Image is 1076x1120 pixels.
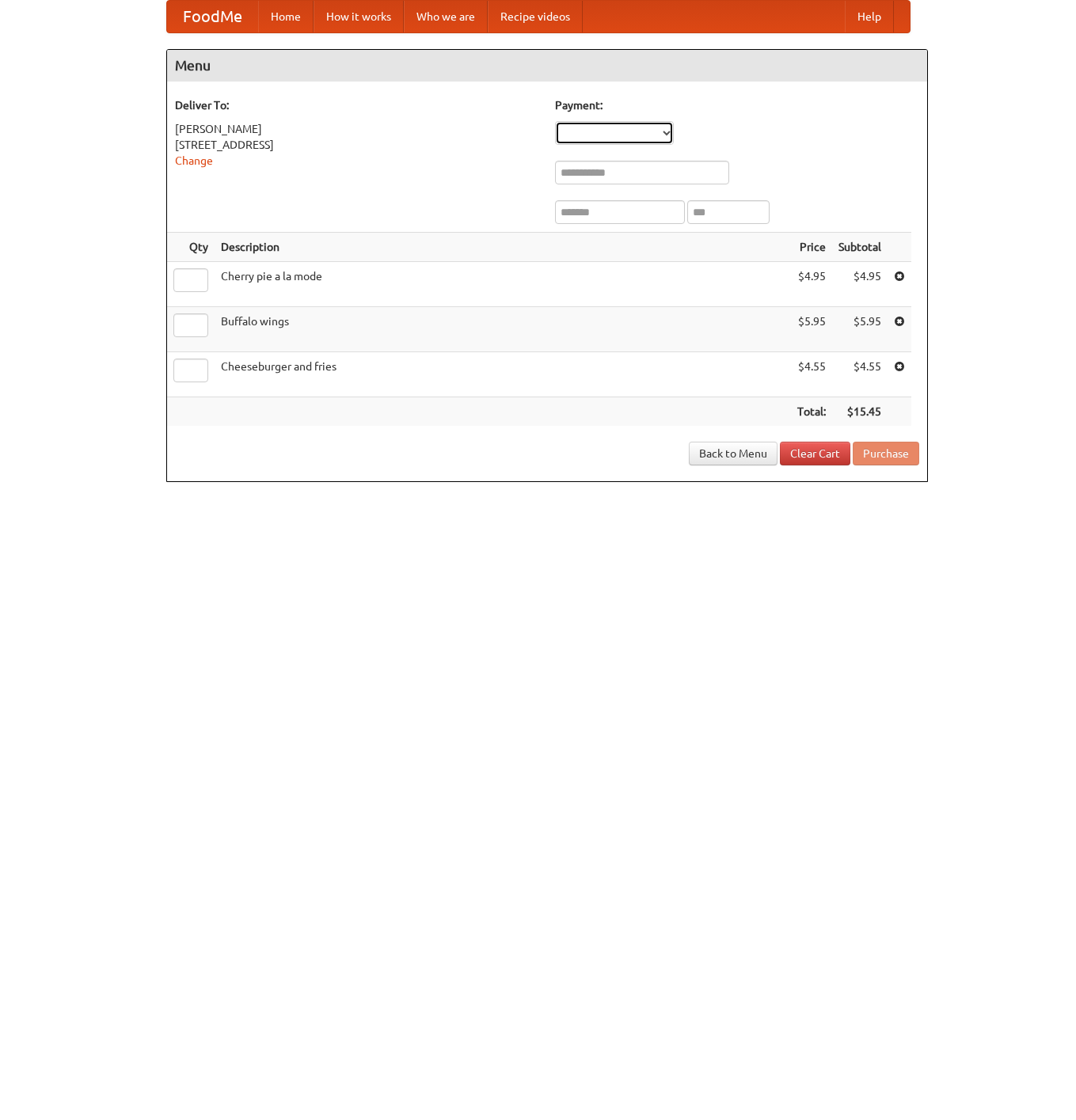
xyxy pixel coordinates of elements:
[404,1,488,32] a: Who we are
[845,1,894,32] a: Help
[215,307,791,352] td: Buffalo wings
[832,233,888,262] th: Subtotal
[791,352,832,397] td: $4.55
[258,1,314,32] a: Home
[167,233,215,262] th: Qty
[215,262,791,307] td: Cherry pie a la mode
[853,442,919,465] button: Purchase
[175,137,539,153] div: [STREET_ADDRESS]
[791,262,832,307] td: $4.95
[832,352,888,397] td: $4.55
[832,262,888,307] td: $4.95
[791,233,832,262] th: Price
[167,1,258,32] a: FoodMe
[167,50,927,82] h4: Menu
[832,397,888,427] th: $15.45
[175,97,539,113] h5: Deliver To:
[780,442,850,465] a: Clear Cart
[215,352,791,397] td: Cheeseburger and fries
[791,307,832,352] td: $5.95
[215,233,791,262] th: Description
[791,397,832,427] th: Total:
[555,97,919,113] h5: Payment:
[488,1,583,32] a: Recipe videos
[175,154,213,167] a: Change
[175,121,539,137] div: [PERSON_NAME]
[314,1,404,32] a: How it works
[832,307,888,352] td: $5.95
[689,442,778,465] a: Back to Menu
